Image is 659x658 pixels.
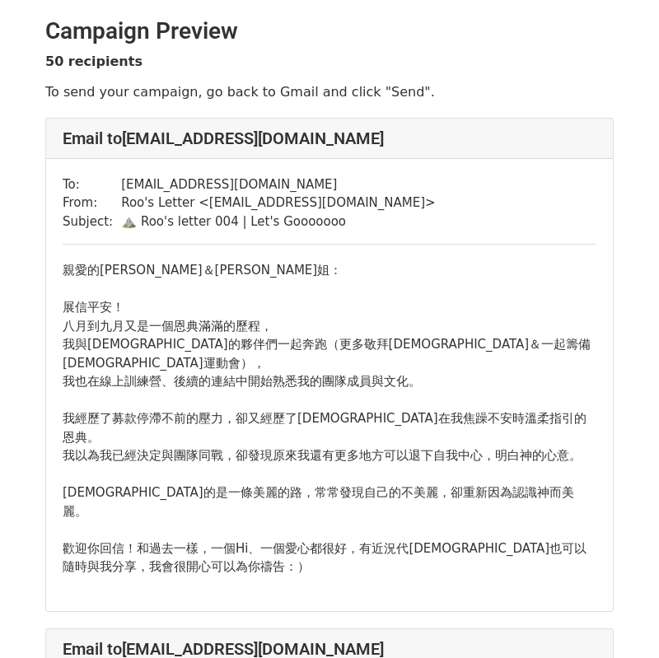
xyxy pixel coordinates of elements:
div: 我也在線上訓練營、後續的連結中開始熟悉我的團隊成員與文化。 [63,372,596,391]
td: From: [63,194,121,212]
div: 八月到九月又是一個恩典滿滿的歷程， [63,317,596,336]
td: Subject: [63,212,121,231]
td: [EMAIL_ADDRESS][DOMAIN_NAME] [121,175,436,194]
td: Roo's Letter < [EMAIL_ADDRESS][DOMAIN_NAME] > [121,194,436,212]
h4: Email to [EMAIL_ADDRESS][DOMAIN_NAME] [63,128,596,148]
div: [DEMOGRAPHIC_DATA]的是一條美麗的路，常常發現自己的不美麗，卻重新因為認識神而美麗。 [63,483,596,520]
td: To: [63,175,121,194]
td: ⛰️ Roo's letter 004 | Let's Gooooooo [121,212,436,231]
strong: 50 recipients [45,54,143,69]
div: 歡迎你回信！和過去一樣，一個Hi、一個愛心都很好，有近況代[DEMOGRAPHIC_DATA]也可以隨時與我分享，我會很開心可以為你禱告：） [63,539,596,576]
div: 親愛的[PERSON_NAME]＆[PERSON_NAME]姐： [63,261,596,595]
p: To send your campaign, go back to Gmail and click "Send". [45,83,614,100]
div: 我以為我已經決定與團隊同戰，卻發現原來我還有更多地方可以退下自我中心，明白神的心意。 [63,446,596,465]
div: 展信平安！ [63,298,596,317]
div: 我經歷了募款停滯不前的壓力，卻又經歷了[DEMOGRAPHIC_DATA]在我焦躁不安時溫柔指引的恩典。 [63,409,596,446]
div: 我與[DEMOGRAPHIC_DATA]的夥伴們一起奔跑（更多敬拜[DEMOGRAPHIC_DATA]＆一起籌備[DEMOGRAPHIC_DATA]運動會）， [63,335,596,372]
h2: Campaign Preview [45,17,614,45]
